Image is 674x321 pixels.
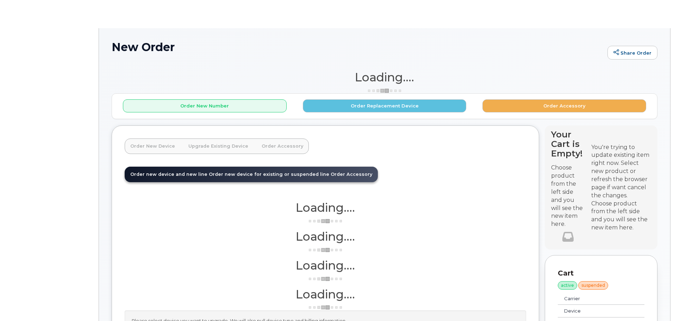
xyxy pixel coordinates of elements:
[125,138,181,154] a: Order New Device
[607,46,657,60] a: Share Order
[591,200,651,232] div: Choose product from the left side and you will see the new item here.
[112,71,657,84] h1: Loading....
[482,99,646,112] button: Order Accessory
[209,172,329,177] span: Order new device for existing or suspended line
[112,41,604,53] h1: New Order
[558,305,629,317] td: Device
[551,130,585,158] h4: Your Cart is Empty!
[183,138,254,154] a: Upgrade Existing Device
[125,201,526,214] h1: Loading....
[308,247,343,253] img: ajax-loader-3a6953c30dc77f0bf724df975f13086db4f4c1262e45940f03d1251963f1bf2e.gif
[591,143,651,200] div: You're trying to update existing item right now. Select new product or refresh the browser page i...
[125,288,526,301] h1: Loading....
[308,218,343,224] img: ajax-loader-3a6953c30dc77f0bf724df975f13086db4f4c1262e45940f03d1251963f1bf2e.gif
[558,292,629,305] td: Carrier
[125,259,526,272] h1: Loading....
[551,164,585,228] p: Choose product from the left side and you will see the new item here.
[558,268,644,278] p: Cart
[578,281,608,290] div: suspended
[308,276,343,282] img: ajax-loader-3a6953c30dc77f0bf724df975f13086db4f4c1262e45940f03d1251963f1bf2e.gif
[130,172,207,177] span: Order new device and new line
[123,99,287,112] button: Order New Number
[308,305,343,310] img: ajax-loader-3a6953c30dc77f0bf724df975f13086db4f4c1262e45940f03d1251963f1bf2e.gif
[303,99,467,112] button: Order Replacement Device
[331,172,372,177] span: Order Accessory
[256,138,309,154] a: Order Accessory
[367,88,402,93] img: ajax-loader-3a6953c30dc77f0bf724df975f13086db4f4c1262e45940f03d1251963f1bf2e.gif
[125,230,526,243] h1: Loading....
[558,281,577,290] div: active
